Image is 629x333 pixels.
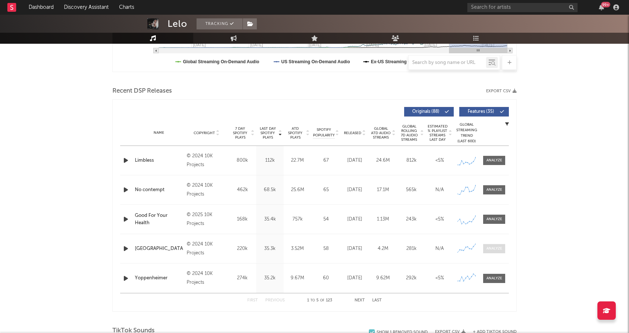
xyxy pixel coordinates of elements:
[313,245,339,253] div: 58
[342,157,367,164] div: [DATE]
[372,298,382,302] button: Last
[342,245,367,253] div: [DATE]
[313,157,339,164] div: 67
[187,181,227,199] div: © 2024 10K Projects
[342,186,367,194] div: [DATE]
[399,157,424,164] div: 812k
[404,107,454,117] button: Originals(88)
[112,87,172,96] span: Recent DSP Releases
[230,126,250,140] span: 7 Day Spotify Plays
[197,18,242,29] button: Tracking
[427,245,452,253] div: N/A
[168,18,187,29] div: Lelo
[599,4,604,10] button: 99+
[371,245,395,253] div: 4.2M
[371,216,395,223] div: 1.13M
[371,126,391,140] span: Global ATD Audio Streams
[135,275,183,282] a: Yoppenheimer
[135,186,183,194] a: No contempt
[230,245,254,253] div: 220k
[342,275,367,282] div: [DATE]
[409,110,443,114] span: Originals ( 88 )
[399,275,424,282] div: 292k
[299,296,340,305] div: 1 5 123
[258,126,277,140] span: Last Day Spotify Plays
[371,157,395,164] div: 24.6M
[467,3,578,12] input: Search for artists
[601,2,610,7] div: 99 +
[310,299,315,302] span: to
[456,122,478,144] div: Global Streaming Trend (Last 60D)
[313,127,335,138] span: Spotify Popularity
[427,216,452,223] div: <5%
[230,216,254,223] div: 168k
[459,107,509,117] button: Features(35)
[187,269,227,287] div: © 2024 10K Projects
[135,157,183,164] a: Limbless
[427,275,452,282] div: <5%
[265,298,285,302] button: Previous
[230,157,254,164] div: 800k
[135,212,183,226] a: Good For Your Health
[371,275,395,282] div: 9.62M
[409,60,486,66] input: Search by song name or URL
[187,240,227,258] div: © 2024 10K Projects
[399,186,424,194] div: 565k
[313,275,339,282] div: 60
[371,186,395,194] div: 17.1M
[194,131,215,135] span: Copyright
[285,245,309,253] div: 3.52M
[313,186,339,194] div: 65
[355,298,365,302] button: Next
[342,216,367,223] div: [DATE]
[344,131,361,135] span: Released
[135,245,183,253] a: [GEOGRAPHIC_DATA]
[313,216,339,223] div: 54
[464,110,498,114] span: Features ( 35 )
[486,89,517,93] button: Export CSV
[399,124,419,142] span: Global Rolling 7D Audio Streams
[247,298,258,302] button: First
[285,216,309,223] div: 757k
[187,211,227,228] div: © 2025 10K Projects
[258,245,282,253] div: 35.3k
[230,186,254,194] div: 462k
[427,157,452,164] div: <5%
[427,124,448,142] span: Estimated % Playlist Streams Last Day
[285,126,305,140] span: ATD Spotify Plays
[285,186,309,194] div: 25.6M
[258,275,282,282] div: 35.2k
[187,152,227,169] div: © 2024 10K Projects
[258,186,282,194] div: 68.5k
[427,186,452,194] div: N/A
[399,245,424,253] div: 281k
[135,130,183,136] div: Name
[258,216,282,223] div: 35.4k
[320,299,324,302] span: of
[285,157,309,164] div: 22.7M
[399,216,424,223] div: 243k
[258,157,282,164] div: 112k
[230,275,254,282] div: 274k
[285,275,309,282] div: 9.67M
